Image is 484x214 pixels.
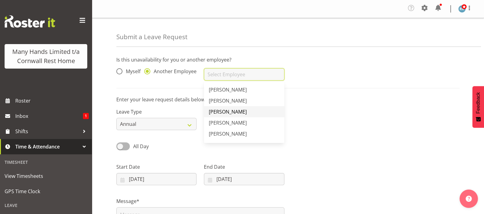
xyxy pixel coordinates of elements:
span: Roster [15,96,89,105]
span: Feedback [475,92,481,114]
span: View Timesheets [5,171,87,181]
span: All Day [133,143,149,150]
p: Is this unavailability for you or another employee? [116,56,460,63]
a: [PERSON_NAME] [204,95,284,106]
a: GPS Time Clock [2,184,90,199]
span: Myself [122,68,141,74]
a: [PERSON_NAME] [204,117,284,128]
button: Feedback - Show survey [472,86,484,128]
span: [PERSON_NAME] [209,97,247,104]
span: Inbox [15,111,83,121]
span: Another Employee [150,68,197,74]
input: Click to select... [204,173,284,185]
a: [PERSON_NAME], [PERSON_NAME] [204,139,284,150]
div: Leave [2,199,90,212]
img: reece-rhind280.jpg [458,5,466,13]
img: Rosterit website logo [5,15,55,28]
label: End Date [204,163,284,171]
span: 1 [83,113,89,119]
label: Leave Type [116,108,197,115]
div: Timesheet [2,156,90,168]
h4: Submit a Leave Request [116,33,187,40]
label: Start Date [116,163,197,171]
span: Time & Attendance [15,142,80,151]
input: Click to select... [116,173,197,185]
input: Select Employee [204,68,284,81]
span: [PERSON_NAME] [209,86,247,93]
a: [PERSON_NAME] [204,84,284,95]
span: Shifts [15,127,80,136]
a: [PERSON_NAME] [204,106,284,117]
span: [PERSON_NAME] [209,108,247,115]
a: View Timesheets [2,168,90,184]
img: help-xxl-2.png [466,196,472,202]
div: Many Hands Limited t/a Cornwall Rest Home [11,47,81,66]
span: [PERSON_NAME] [209,119,247,126]
span: [PERSON_NAME], [PERSON_NAME] [209,141,287,148]
span: [PERSON_NAME] [209,130,247,137]
a: [PERSON_NAME] [204,128,284,139]
p: Enter your leave request details below to submit to your manager [116,96,460,103]
label: Message* [116,197,284,205]
span: GPS Time Clock [5,187,87,196]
